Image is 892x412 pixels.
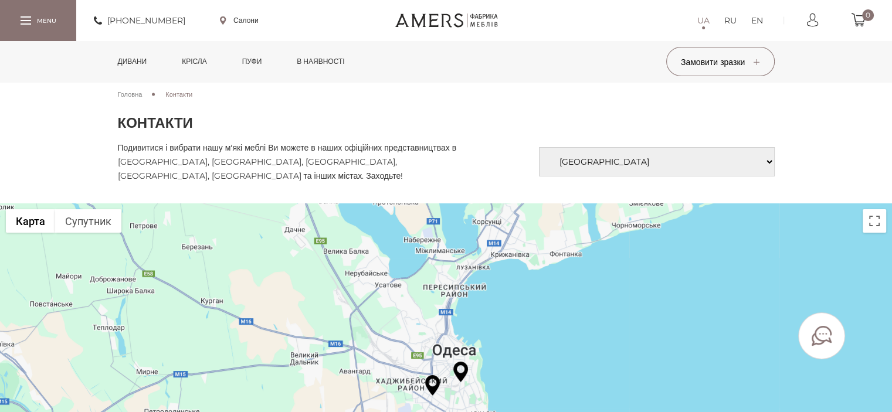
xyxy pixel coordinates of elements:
[118,114,775,132] h1: Контакти
[724,13,737,28] a: RU
[109,41,156,82] a: Дивани
[751,13,763,28] a: EN
[288,41,353,82] a: в наявності
[697,13,710,28] a: UA
[220,15,259,26] a: Салони
[233,41,271,82] a: Пуфи
[118,89,143,100] a: Головна
[666,47,775,76] button: Замовити зразки
[55,209,121,233] button: Показати зображення із супутника
[6,209,55,233] button: Показати карту вулиць
[118,90,143,98] span: Головна
[118,141,480,183] p: Подивитися і вибрати нашу м'які меблі Ви можете в наших офіційних представництвах в [GEOGRAPHIC_D...
[94,13,185,28] a: [PHONE_NUMBER]
[863,209,886,233] button: Перемкнути повноекранний режим
[681,57,759,67] span: Замовити зразки
[862,9,874,21] span: 0
[173,41,215,82] a: Крісла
